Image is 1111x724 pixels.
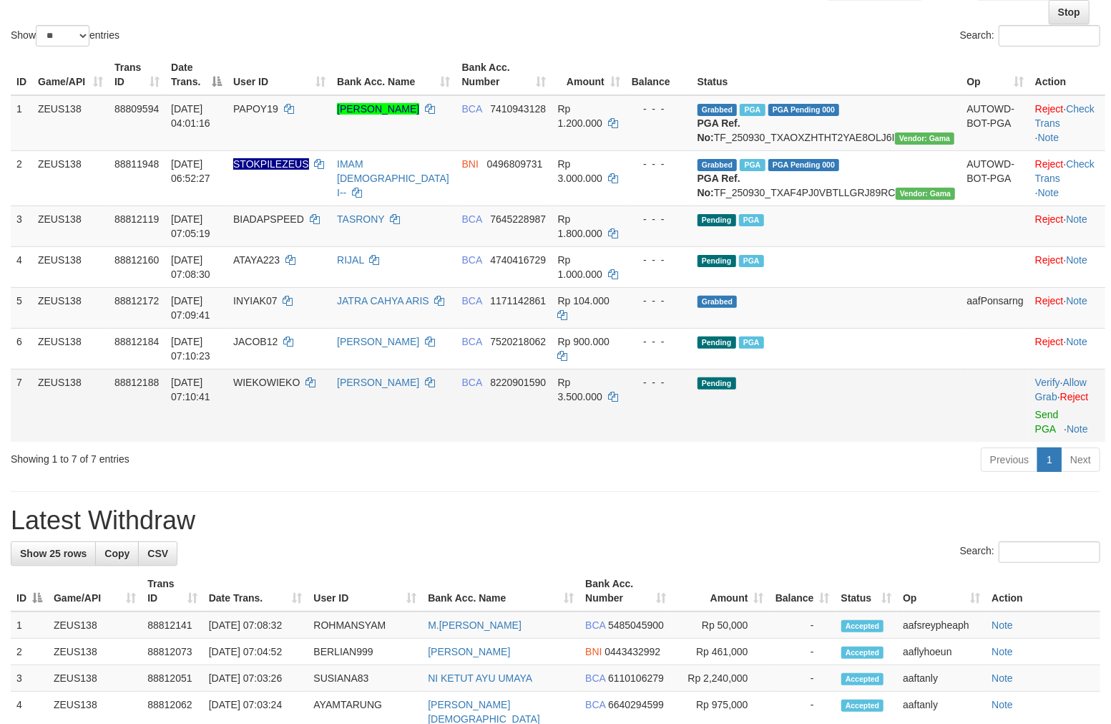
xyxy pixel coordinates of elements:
span: BCA [462,377,482,388]
a: Check Trans [1035,103,1095,129]
th: User ID: activate to sort column ascending [227,54,331,95]
td: · · [1029,150,1105,206]
a: Allow Grab [1035,377,1087,402]
span: 88812172 [114,295,159,307]
th: Date Trans.: activate to sort column descending [165,54,227,95]
td: ZEUS138 [48,665,142,692]
span: Marked by aaftanly [739,255,764,267]
span: Copy 4740416729 to clipboard [490,254,546,266]
th: Op: activate to sort column ascending [961,54,1029,95]
span: Copy 1171142861 to clipboard [490,295,546,307]
td: ZEUS138 [32,369,109,442]
span: Copy 0443432992 to clipboard [605,646,660,657]
span: BCA [462,336,482,347]
th: Action [986,571,1100,612]
label: Show entries [11,25,119,47]
td: 1 [11,612,48,639]
td: · · [1029,95,1105,151]
span: [DATE] 07:08:30 [171,254,210,280]
th: Op: activate to sort column ascending [897,571,986,612]
span: 88812188 [114,377,159,388]
span: BIADAPSPEED [233,213,304,225]
span: BNI [585,646,602,657]
span: [DATE] 04:01:16 [171,103,210,129]
th: Trans ID: activate to sort column ascending [109,54,165,95]
span: WIEKOWIEKO [233,377,300,388]
td: - [770,639,836,665]
a: Note [1066,254,1087,266]
span: Pending [698,255,736,267]
td: [DATE] 07:04:52 [203,639,308,665]
a: Note [1066,336,1087,347]
span: 88812160 [114,254,159,266]
td: · [1029,287,1105,328]
span: · [1035,377,1087,402]
div: - - - [632,334,686,349]
td: SUSIANA83 [308,665,422,692]
th: Bank Acc. Number: activate to sort column ascending [579,571,672,612]
a: JATRA CAHYA ARIS [337,295,429,307]
td: 88812051 [142,665,203,692]
th: Bank Acc. Name: activate to sort column ascending [331,54,456,95]
th: Status [692,54,961,95]
th: Bank Acc. Name: activate to sort column ascending [422,571,579,612]
a: [PERSON_NAME] [337,377,419,388]
td: · [1029,206,1105,246]
td: ZEUS138 [32,150,109,206]
a: Note [1067,423,1088,435]
a: Next [1061,448,1100,472]
a: Verify [1035,377,1060,388]
span: Rp 1.200.000 [558,103,602,129]
span: Rp 900.000 [558,336,610,347]
span: Accepted [841,700,884,712]
td: 6 [11,328,32,369]
span: CSV [147,548,168,559]
td: aaftanly [897,665,986,692]
span: PAPOY19 [233,103,278,115]
td: - [770,612,836,639]
a: Reject [1035,103,1064,115]
a: Copy [95,541,139,566]
span: BCA [462,295,482,307]
th: Date Trans.: activate to sort column ascending [203,571,308,612]
td: · [1029,246,1105,287]
a: IMAM [DEMOGRAPHIC_DATA] I-- [337,158,449,198]
a: Show 25 rows [11,541,96,566]
td: · [1029,328,1105,369]
label: Search: [960,541,1100,563]
span: [DATE] 07:10:23 [171,336,210,362]
a: TASRONY [337,213,384,225]
td: TF_250930_TXAF4PJ0VBTLLGRJ89RC [692,150,961,206]
span: Vendor URL: https://trx31.1velocity.biz [895,132,955,145]
th: Balance: activate to sort column ascending [770,571,836,612]
a: Note [1038,187,1059,198]
th: Bank Acc. Number: activate to sort column ascending [456,54,552,95]
td: aafsreypheaph [897,612,986,639]
td: ZEUS138 [32,206,109,246]
td: [DATE] 07:03:26 [203,665,308,692]
td: BERLIAN999 [308,639,422,665]
a: Send PGA [1035,409,1059,435]
td: · · [1029,369,1105,442]
td: 7 [11,369,32,442]
b: PGA Ref. No: [698,117,740,143]
a: Note [1066,213,1087,225]
span: Rp 1.800.000 [558,213,602,239]
th: Status: activate to sort column ascending [836,571,898,612]
a: Reject [1035,295,1064,307]
span: [DATE] 07:05:19 [171,213,210,239]
span: Rp 3.500.000 [558,377,602,402]
td: ZEUS138 [32,246,109,287]
span: PGA Pending [768,159,840,171]
a: Reject [1035,336,1064,347]
td: Rp 2,240,000 [672,665,770,692]
div: - - - [632,294,686,308]
span: Copy 5485045900 to clipboard [608,619,664,631]
a: Note [1066,295,1087,307]
td: 2 [11,150,32,206]
th: Amount: activate to sort column ascending [552,54,626,95]
span: PGA Pending [768,104,840,116]
div: - - - [632,375,686,390]
span: Grabbed [698,296,738,308]
input: Search: [999,25,1100,47]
